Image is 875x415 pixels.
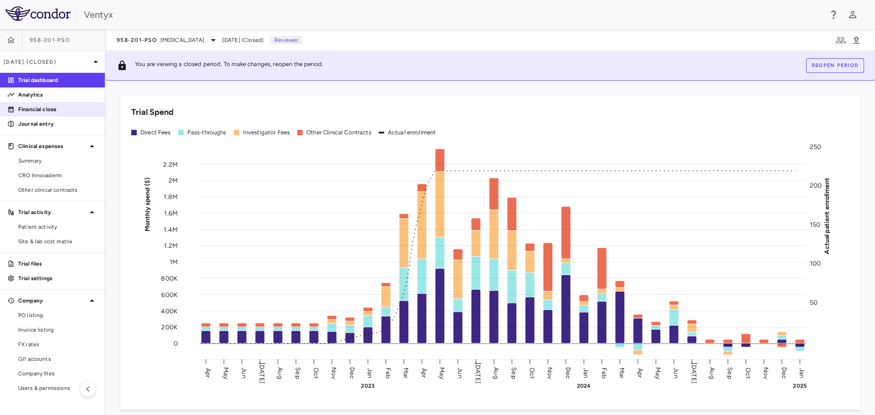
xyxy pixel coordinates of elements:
tspan: Monthly spend ($) [144,177,151,231]
p: You are viewing a closed period. To make changes, reopen the period. [135,60,323,71]
span: [MEDICAL_DATA] [160,36,204,44]
span: Site & lab cost matrix [18,237,98,246]
tspan: 1.4M [164,225,178,233]
p: Financial close [18,105,98,113]
text: May [222,367,230,379]
div: Ventyx [84,8,822,21]
text: Dec [348,367,356,379]
h6: Trial Spend [131,106,174,118]
div: Actual enrollment [388,128,436,137]
text: [DATE] [474,363,482,384]
text: Oct [744,367,752,378]
text: Sep [726,367,734,379]
text: Jun [456,368,464,378]
p: [DATE] (Closed) [4,58,90,66]
p: Trial files [18,260,98,268]
text: Dec [564,367,572,379]
tspan: 2.2M [163,160,178,168]
text: Nov [546,367,554,379]
text: Jan [798,368,806,378]
tspan: 200K [161,323,178,331]
span: 958-201-PsO [117,36,157,44]
text: Oct [528,367,536,378]
tspan: 1.6M [164,209,178,217]
tspan: 1.8M [164,193,178,201]
text: May [438,367,446,379]
text: Aug [276,367,284,379]
span: Other clinical contracts [18,186,98,194]
text: Apr [636,368,644,378]
span: Company files [18,369,98,378]
text: Aug [708,367,716,379]
text: Jan [366,368,374,378]
text: [DATE] [690,363,698,384]
text: May [654,367,662,379]
img: logo-full-BYUhSk78.svg [5,6,71,21]
span: PO listing [18,311,98,319]
span: [DATE] (Closed) [222,36,263,44]
tspan: 400K [161,307,178,315]
span: 958-201-PsO [30,36,70,44]
p: Company [18,297,87,305]
tspan: 100 [810,260,821,267]
span: Patient activity [18,223,98,231]
span: G/l accounts [18,355,98,363]
span: Summary [18,157,98,165]
div: Other Clinical Contracts [306,128,371,137]
tspan: 1.2M [164,242,178,250]
p: Reviewer [271,36,302,44]
span: Users & permissions [18,384,98,392]
text: Jun [672,368,680,378]
text: Mar [402,367,410,378]
text: 2025 [793,383,807,389]
text: Sep [510,367,518,379]
span: CRO Innovaderm [18,171,98,179]
tspan: 1M [170,258,178,266]
text: Feb [600,367,608,378]
text: Apr [204,368,212,378]
text: Dec [780,367,788,379]
text: Oct [312,367,320,378]
tspan: 250 [810,143,821,151]
tspan: 2M [169,177,178,184]
text: [DATE] [258,363,266,384]
text: Mar [618,367,626,378]
div: Investigator Fees [243,128,290,137]
div: Direct Fees [140,128,171,137]
text: Feb [384,367,392,378]
tspan: 800K [161,274,178,282]
text: Nov [762,367,770,379]
text: Apr [420,368,428,378]
span: FX rates [18,340,98,348]
text: Jan [582,368,590,378]
button: Reopen period [806,58,864,73]
p: Trial dashboard [18,76,98,84]
text: 2024 [577,383,591,389]
tspan: 600K [161,291,178,298]
tspan: 0 [174,340,178,348]
text: Nov [330,367,338,379]
text: 2023 [361,383,375,389]
p: Analytics [18,91,98,99]
text: Aug [492,367,500,379]
tspan: 150 [810,220,820,228]
tspan: Actual patient enrollment [823,177,831,254]
p: Clinical expenses [18,142,87,150]
tspan: 200 [810,182,822,190]
p: Trial activity [18,208,87,216]
span: Invoice listing [18,326,98,334]
text: Jun [240,368,248,378]
p: Journal entry [18,120,98,128]
div: Pass-throughs [187,128,226,137]
tspan: 50 [810,298,818,306]
p: Trial settings [18,274,98,282]
text: Sep [294,367,302,379]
